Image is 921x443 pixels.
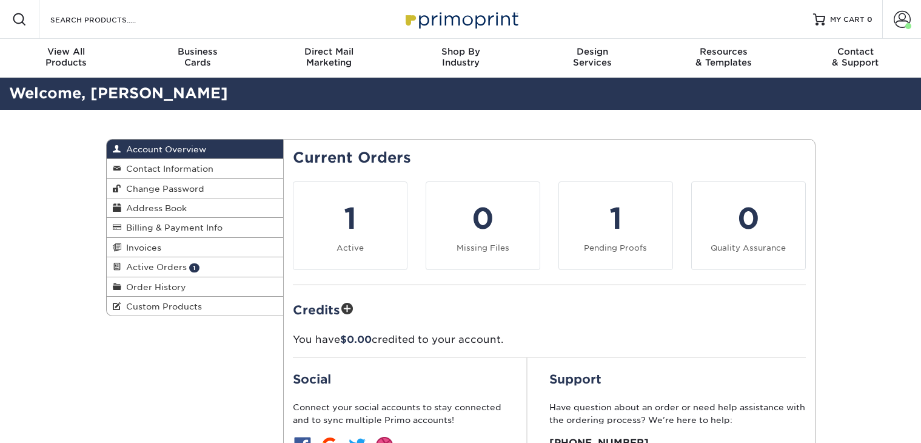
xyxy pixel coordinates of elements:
[830,15,865,25] span: MY CART
[107,238,284,257] a: Invoices
[293,372,505,387] h2: Social
[711,243,786,252] small: Quality Assurance
[526,46,658,57] span: Design
[121,184,204,194] span: Change Password
[121,223,223,232] span: Billing & Payment Info
[293,401,505,426] p: Connect your social accounts to stay connected and to sync multiple Primo accounts!
[691,181,806,270] a: 0 Quality Assurance
[340,334,372,345] span: $0.00
[121,203,187,213] span: Address Book
[121,243,161,252] span: Invoices
[107,297,284,316] a: Custom Products
[132,46,263,68] div: Cards
[549,372,806,387] h2: Support
[132,39,263,78] a: BusinessCards
[189,263,199,272] span: 1
[293,149,806,167] h2: Current Orders
[395,46,526,68] div: Industry
[658,46,789,57] span: Resources
[107,179,284,198] a: Change Password
[121,302,202,311] span: Custom Products
[658,46,789,68] div: & Templates
[107,140,284,159] a: Account Overview
[789,46,921,57] span: Contact
[400,6,521,32] img: Primoprint
[558,181,673,270] a: 1 Pending Proofs
[107,218,284,237] a: Billing & Payment Info
[395,39,526,78] a: Shop ByIndustry
[789,46,921,68] div: & Support
[121,262,187,272] span: Active Orders
[107,198,284,218] a: Address Book
[584,243,647,252] small: Pending Proofs
[107,159,284,178] a: Contact Information
[426,181,540,270] a: 0 Missing Files
[789,39,921,78] a: Contact& Support
[107,277,284,297] a: Order History
[121,282,186,292] span: Order History
[526,46,658,68] div: Services
[658,39,789,78] a: Resources& Templates
[395,46,526,57] span: Shop By
[121,164,213,174] span: Contact Information
[293,333,806,347] p: You have credited to your account.
[526,39,658,78] a: DesignServices
[263,39,395,78] a: Direct MailMarketing
[566,197,665,240] div: 1
[263,46,395,57] span: Direct Mail
[49,12,167,27] input: SEARCH PRODUCTS.....
[293,300,806,319] h2: Credits
[699,197,798,240] div: 0
[867,15,872,24] span: 0
[132,46,263,57] span: Business
[301,197,400,240] div: 1
[293,181,407,270] a: 1 Active
[457,243,509,252] small: Missing Files
[337,243,364,252] small: Active
[549,401,806,426] p: Have question about an order or need help assistance with the ordering process? We’re here to help:
[107,257,284,277] a: Active Orders 1
[263,46,395,68] div: Marketing
[121,144,206,154] span: Account Overview
[434,197,532,240] div: 0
